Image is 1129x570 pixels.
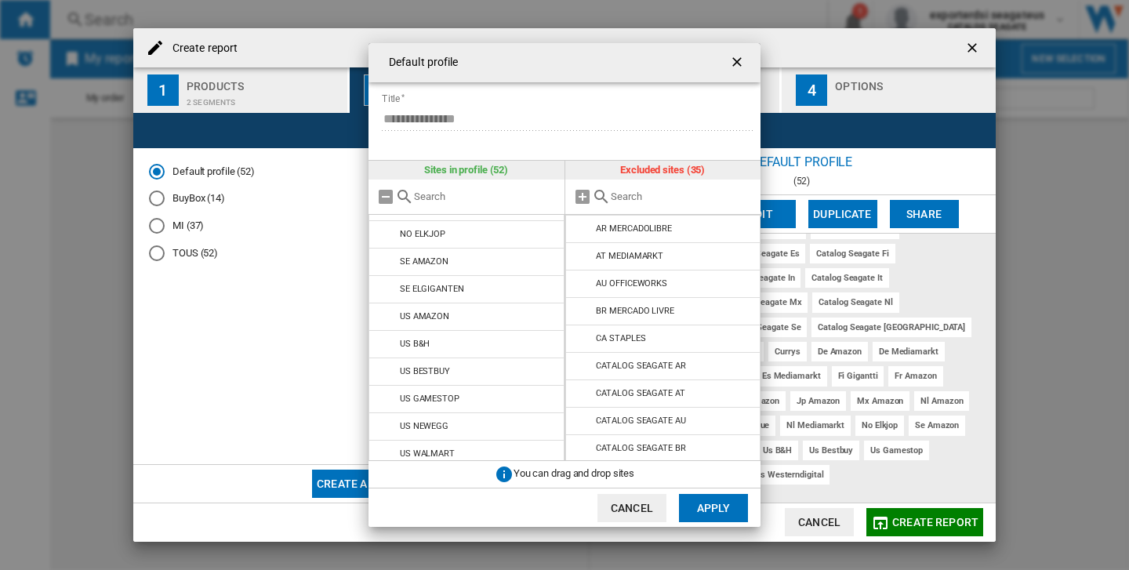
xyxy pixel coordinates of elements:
[596,416,685,426] div: CATALOG SEAGATE AU
[400,394,459,404] div: US GAMESTOP
[400,256,448,267] div: SE AMAZON
[679,494,748,522] button: Apply
[368,161,564,180] div: Sites in profile (52)
[400,366,450,376] div: US BESTBUY
[596,443,685,453] div: CATALOG SEAGATE BR
[414,191,557,202] input: Search
[400,448,455,459] div: US WALMART
[596,388,684,398] div: CATALOG SEAGATE AT
[400,421,448,431] div: US NEWEGG
[611,191,753,202] input: Search
[596,251,663,261] div: AT MEDIAMARKT
[565,161,761,180] div: Excluded sites (35)
[381,55,459,71] h4: Default profile
[573,187,592,206] md-icon: Add all
[400,229,445,239] div: NO ELKJOP
[400,284,464,294] div: SE ELGIGANTEN
[596,278,667,289] div: AU OFFICEWORKS
[596,333,645,343] div: CA STAPLES
[514,468,634,480] span: You can drag and drop sites
[597,494,666,522] button: Cancel
[729,54,748,73] ng-md-icon: getI18NText('BUTTONS.CLOSE_DIALOG')
[596,361,685,371] div: CATALOG SEAGATE AR
[400,311,449,321] div: US AMAZON
[368,43,761,528] md-dialog: {{::title}} {{::getI18NText('BUTTONS.CANCEL')}} ...
[596,306,673,316] div: BR MERCADO LIVRE
[400,339,430,349] div: US B&H
[596,223,672,234] div: AR MERCADOLIBRE
[723,47,754,78] button: getI18NText('BUTTONS.CLOSE_DIALOG')
[376,187,395,206] md-icon: Remove all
